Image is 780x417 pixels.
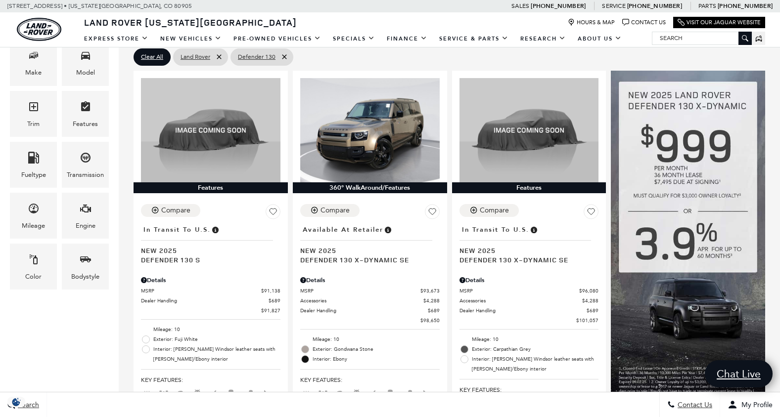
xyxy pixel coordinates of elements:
[425,204,440,223] button: Save Vehicle
[423,297,440,304] span: $4,288
[141,255,273,264] span: Defender 130 S
[698,2,716,9] span: Parts
[313,354,440,364] span: Interior: Ebony
[459,287,599,294] a: MSRP $96,080
[78,16,303,28] a: Land Rover [US_STATE][GEOGRAPHIC_DATA]
[459,276,599,285] div: Pricing Details - Defender 130 X-Dynamic SE
[420,317,440,324] span: $98,650
[269,297,280,304] span: $689
[80,149,92,169] span: Transmission
[76,220,95,231] div: Engine
[579,287,598,294] span: $96,080
[472,344,599,354] span: Exterior: Carpathian Grey
[300,276,440,285] div: Pricing Details - Defender 130 X-Dynamic SE
[381,30,433,47] a: Finance
[225,391,237,398] span: Backup Camera
[28,47,40,67] span: Make
[300,297,440,304] a: Accessories $4,288
[84,16,297,28] span: Land Rover [US_STATE][GEOGRAPHIC_DATA]
[300,287,420,294] span: MSRP
[303,224,383,235] span: Available at Retailer
[300,317,440,324] a: $98,650
[141,204,200,217] button: Compare Vehicle
[334,391,346,398] span: Adaptive Cruise Control
[459,317,599,324] a: $101,057
[238,51,275,63] span: Defender 130
[718,2,773,10] a: [PHONE_NUMBER]
[27,119,40,129] div: Trim
[459,384,599,395] span: Key Features :
[602,2,625,9] span: Service
[459,204,519,217] button: Compare Vehicle
[705,360,773,387] a: Chat Live
[300,297,423,304] span: Accessories
[153,334,280,344] span: Exterior: Fuji White
[25,271,42,282] div: Color
[622,19,666,26] a: Contact Us
[351,391,363,398] span: Android Auto
[80,47,92,67] span: Model
[62,193,109,239] div: EngineEngine
[161,206,190,215] div: Compare
[191,391,203,398] span: Android Auto
[572,30,628,47] a: About Us
[141,246,273,255] span: New 2025
[28,98,40,119] span: Trim
[568,19,615,26] a: Hours & Map
[76,67,95,78] div: Model
[300,391,312,398] span: Third Row Seats
[261,287,280,294] span: $91,138
[141,276,280,285] div: Pricing Details - Defender 130 S
[181,51,210,63] span: Land Rover
[584,204,598,223] button: Save Vehicle
[25,67,42,78] div: Make
[80,200,92,220] span: Engine
[78,30,154,47] a: EXPRESS STORE
[62,244,109,290] div: BodystyleBodystyle
[459,297,599,304] a: Accessories $4,288
[420,287,440,294] span: $93,673
[78,30,628,47] nav: Main Navigation
[141,297,269,304] span: Dealer Handling
[418,391,430,398] span: Bluetooth
[576,317,598,324] span: $101,057
[531,2,586,10] a: [PHONE_NUMBER]
[300,255,432,264] span: Defender 130 X-Dynamic SE
[321,206,350,215] div: Compare
[675,401,712,409] span: Contact Us
[383,224,392,235] span: Vehicle is in stock and ready for immediate delivery. Due to demand, availability is subject to c...
[17,18,61,41] img: Land Rover
[141,287,261,294] span: MSRP
[153,344,280,364] span: Interior: [PERSON_NAME] Windsor leather seats with [PERSON_NAME]/Ebony interior
[452,182,606,193] div: Features
[401,391,413,398] span: Blind Spot Monitor
[300,334,440,344] li: Mileage: 10
[141,78,280,182] img: 2025 Land Rover Defender 130 S
[514,30,572,47] a: Research
[300,78,440,182] img: 2025 Land Rover Defender 130 X-Dynamic SE
[154,30,228,47] a: New Vehicles
[300,307,440,314] a: Dealer Handling $689
[21,169,46,180] div: Fueltype
[10,244,57,290] div: ColorColor
[720,392,780,417] button: Open user profile menu
[141,223,280,264] a: In Transit to U.S.New 2025Defender 130 S
[73,119,98,129] div: Features
[28,149,40,169] span: Fueltype
[158,391,170,398] span: AWD
[259,391,271,398] span: Bluetooth
[62,91,109,137] div: FeaturesFeatures
[208,391,220,398] span: Apple Car-Play
[80,251,92,271] span: Bodystyle
[459,255,592,264] span: Defender 130 X-Dynamic SE
[141,391,153,398] span: Third Row Seats
[300,204,360,217] button: Compare Vehicle
[67,169,104,180] div: Transmission
[367,391,379,398] span: Apple Car-Play
[141,375,280,385] span: Key Features :
[459,223,599,264] a: In Transit to U.S.New 2025Defender 130 X-Dynamic SE
[587,307,598,314] span: $689
[384,391,396,398] span: Backup Camera
[472,354,599,374] span: Interior: [PERSON_NAME] Windsor leather seats with [PERSON_NAME]/Ebony interior
[480,206,509,215] div: Compare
